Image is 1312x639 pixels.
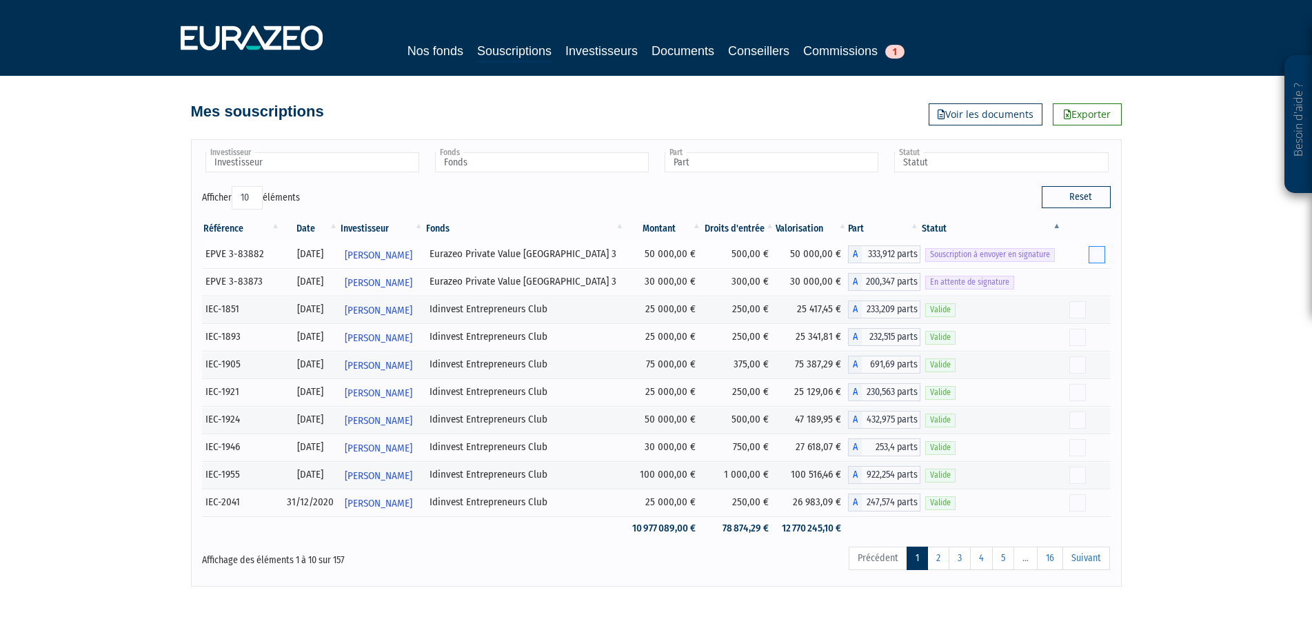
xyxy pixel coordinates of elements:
a: Souscriptions [477,41,552,63]
i: Voir l'investisseur [414,243,419,268]
div: [DATE] [286,302,334,316]
i: Voir l'investisseur [414,325,419,351]
div: 31/12/2020 [286,495,334,509]
span: 922,254 parts [862,466,920,484]
a: Exporter [1053,103,1122,125]
span: A [848,438,862,456]
span: [PERSON_NAME] [345,381,412,406]
td: 25 417,45 € [776,296,848,323]
span: Valide [925,386,956,399]
td: 300,00 € [703,268,776,296]
a: [PERSON_NAME] [339,323,425,351]
span: 232,515 parts [862,328,920,346]
a: 3 [949,547,971,570]
span: [PERSON_NAME] [345,243,412,268]
select: Afficheréléments [232,186,263,210]
td: 250,00 € [703,378,776,406]
div: [DATE] [286,467,334,482]
span: A [848,273,862,291]
span: [PERSON_NAME] [345,408,412,434]
i: Voir l'investisseur [414,353,419,378]
div: Eurazeo Private Value [GEOGRAPHIC_DATA] 3 [430,274,621,289]
div: IEC-1955 [205,467,277,482]
div: IEC-1924 [205,412,277,427]
span: A [848,328,862,346]
span: A [848,356,862,374]
div: A - Idinvest Entrepreneurs Club [848,411,920,429]
div: Idinvest Entrepreneurs Club [430,412,621,427]
a: [PERSON_NAME] [339,489,425,516]
div: A - Idinvest Entrepreneurs Club [848,438,920,456]
td: 375,00 € [703,351,776,378]
td: 250,00 € [703,296,776,323]
th: Valorisation: activer pour trier la colonne par ordre croissant [776,217,848,241]
div: Eurazeo Private Value [GEOGRAPHIC_DATA] 3 [430,247,621,261]
div: [DATE] [286,247,334,261]
th: Statut : activer pour trier la colonne par ordre d&eacute;croissant [920,217,1063,241]
td: 78 874,29 € [703,516,776,540]
i: [Français] Personne physique [243,305,250,314]
td: 25 129,06 € [776,378,848,406]
div: [DATE] [286,385,334,399]
th: Droits d'entrée: activer pour trier la colonne par ordre croissant [703,217,776,241]
span: [PERSON_NAME] [345,353,412,378]
i: [Français] Personne physique [244,361,252,369]
div: IEC-1921 [205,385,277,399]
span: 333,912 parts [862,245,920,263]
a: [PERSON_NAME] [339,296,425,323]
span: Souscription à envoyer en signature [925,248,1055,261]
h4: Mes souscriptions [191,103,324,120]
th: Référence : activer pour trier la colonne par ordre croissant [202,217,282,241]
span: [PERSON_NAME] [345,463,412,489]
i: [Français] Personne physique [243,443,251,452]
td: 25 000,00 € [625,489,702,516]
td: 25 000,00 € [625,323,702,351]
span: Valide [925,496,956,509]
div: Idinvest Entrepreneurs Club [430,440,621,454]
span: Valide [925,358,956,372]
th: Investisseur: activer pour trier la colonne par ordre croissant [339,217,425,241]
i: [Français] Personne physique [268,250,275,258]
a: Nos fonds [407,41,463,61]
td: 50 000,00 € [625,241,702,268]
img: 1732889491-logotype_eurazeo_blanc_rvb.png [181,26,323,50]
td: 500,00 € [703,406,776,434]
div: A - Idinvest Entrepreneurs Club [848,328,920,346]
td: 1 000,00 € [703,461,776,489]
a: 1 [907,547,928,570]
i: [Français] Personne physique [243,498,251,507]
span: 253,4 parts [862,438,920,456]
i: Voir l'investisseur [414,491,419,516]
a: Documents [652,41,714,61]
span: 247,574 parts [862,494,920,511]
div: A - Eurazeo Private Value Europe 3 [848,273,920,291]
div: A - Idinvest Entrepreneurs Club [848,466,920,484]
td: 50 000,00 € [776,241,848,268]
a: Commissions1 [803,41,905,61]
button: Reset [1042,186,1111,208]
div: A - Idinvest Entrepreneurs Club [848,301,920,318]
td: 25 000,00 € [625,296,702,323]
div: IEC-1851 [205,302,277,316]
a: 4 [970,547,993,570]
div: Affichage des éléments 1 à 10 sur 157 [202,545,569,567]
span: Valide [925,331,956,344]
a: 5 [992,547,1014,570]
a: 16 [1037,547,1063,570]
td: 500,00 € [703,241,776,268]
td: 47 189,95 € [776,406,848,434]
a: [PERSON_NAME] [339,406,425,434]
td: 75 387,29 € [776,351,848,378]
td: 100 000,00 € [625,461,702,489]
a: Voir les documents [929,103,1042,125]
a: Suivant [1062,547,1110,570]
a: [PERSON_NAME] [339,434,425,461]
i: [Français] Personne physique [243,416,251,424]
td: 50 000,00 € [625,406,702,434]
td: 75 000,00 € [625,351,702,378]
td: 26 983,09 € [776,489,848,516]
div: Idinvest Entrepreneurs Club [430,467,621,482]
div: Idinvest Entrepreneurs Club [430,357,621,372]
span: Valide [925,303,956,316]
span: [PERSON_NAME] [345,491,412,516]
